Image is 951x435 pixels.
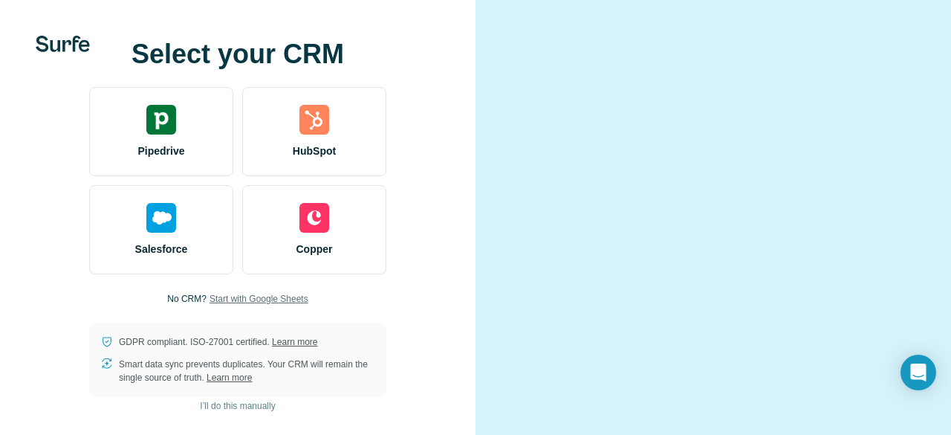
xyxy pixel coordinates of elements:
[119,335,317,349] p: GDPR compliant. ISO-27001 certified.
[299,203,329,233] img: copper's logo
[272,337,317,347] a: Learn more
[146,105,176,135] img: pipedrive's logo
[189,395,285,417] button: I’ll do this manually
[299,105,329,135] img: hubspot's logo
[207,373,252,383] a: Learn more
[210,292,308,306] button: Start with Google Sheets
[293,144,336,158] span: HubSpot
[900,355,936,390] div: Open Intercom Messenger
[137,144,184,158] span: Pipedrive
[119,358,374,384] p: Smart data sync prevents duplicates. Your CRM will remain the single source of truth.
[89,39,386,69] h1: Select your CRM
[36,36,90,52] img: Surfe's logo
[528,45,899,390] img: none image
[135,242,188,257] span: Salesforce
[296,242,333,257] span: Copper
[146,203,176,233] img: salesforce's logo
[200,399,275,413] span: I’ll do this manually
[167,292,207,306] p: No CRM?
